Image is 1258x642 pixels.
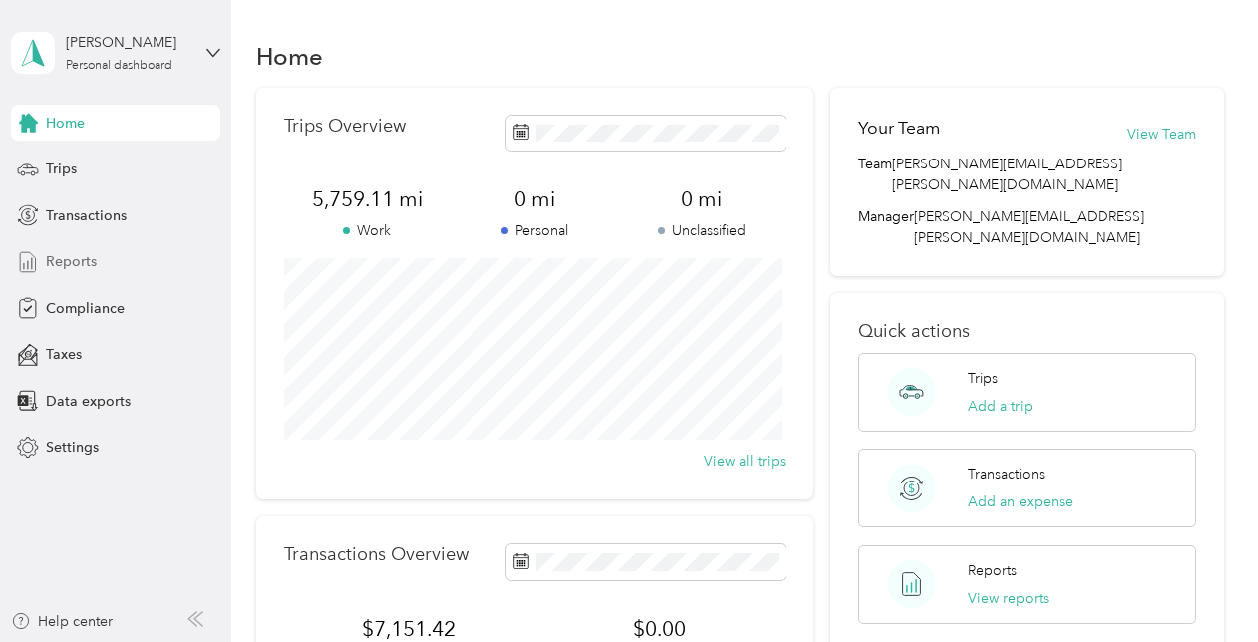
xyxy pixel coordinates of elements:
button: Help center [11,611,113,632]
span: Taxes [46,344,82,365]
span: Manager [858,206,914,248]
p: Quick actions [858,321,1195,342]
p: Transactions [968,464,1045,484]
h1: Home [256,46,323,67]
span: Transactions [46,205,127,226]
span: Reports [46,251,97,272]
span: 0 mi [618,185,786,213]
p: Trips Overview [284,116,406,137]
span: [PERSON_NAME][EMAIL_ADDRESS][PERSON_NAME][DOMAIN_NAME] [914,208,1144,246]
span: [PERSON_NAME][EMAIL_ADDRESS][PERSON_NAME][DOMAIN_NAME] [892,154,1195,195]
button: View all trips [704,451,786,472]
div: [PERSON_NAME] [66,32,190,53]
button: Add an expense [968,491,1073,512]
h2: Your Team [858,116,940,141]
p: Transactions Overview [284,544,469,565]
p: Trips [968,368,998,389]
iframe: Everlance-gr Chat Button Frame [1146,530,1258,642]
div: Personal dashboard [66,60,172,72]
span: Data exports [46,391,131,412]
p: Personal [451,220,618,241]
p: Reports [968,560,1017,581]
span: 5,759.11 mi [284,185,452,213]
p: Unclassified [618,220,786,241]
span: Settings [46,437,99,458]
span: Team [858,154,892,195]
p: Work [284,220,452,241]
button: View Team [1127,124,1196,145]
span: 0 mi [451,185,618,213]
span: Home [46,113,85,134]
button: Add a trip [968,396,1033,417]
span: Compliance [46,298,125,319]
button: View reports [968,588,1049,609]
span: Trips [46,159,77,179]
